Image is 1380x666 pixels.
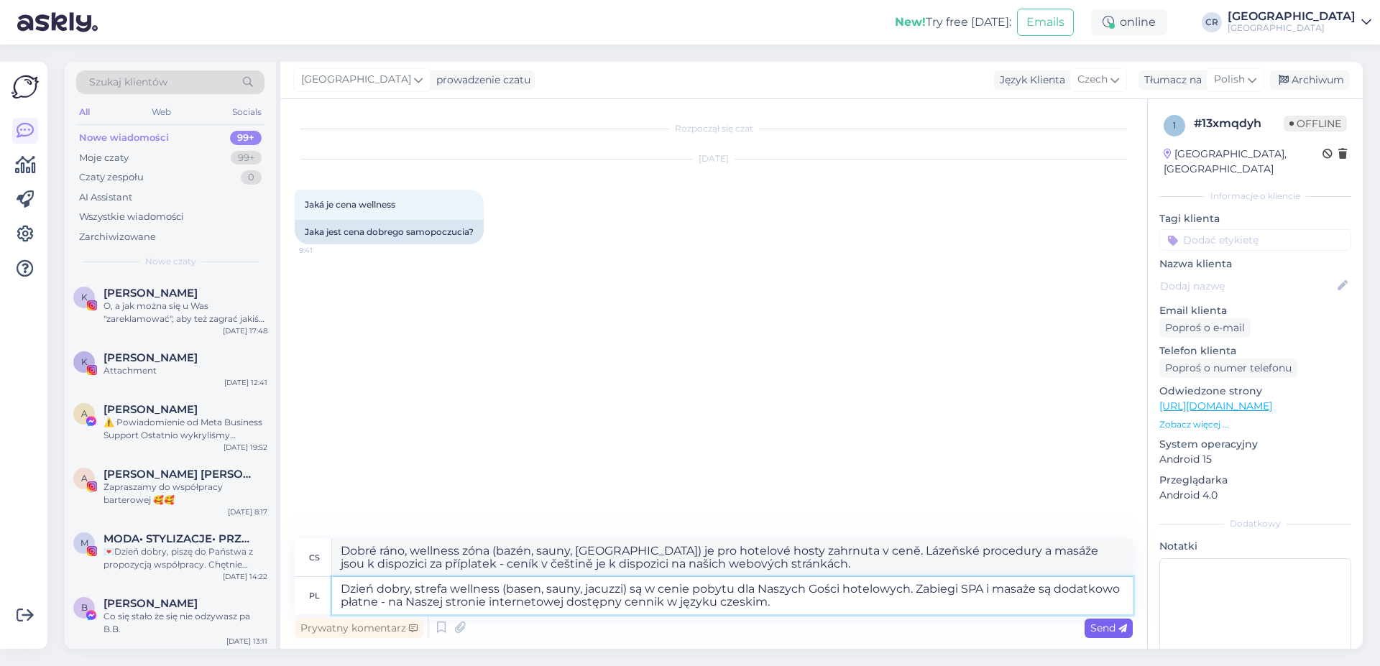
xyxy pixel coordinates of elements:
div: Co się stało że się nie odzywasz pa B.B. [103,610,267,636]
span: A [81,473,88,484]
div: 💌Dzień dobry, piszę do Państwa z propozycją współpracy. Chętnie odwiedziłabym Państwa hotel z rod... [103,545,267,571]
a: [GEOGRAPHIC_DATA][GEOGRAPHIC_DATA] [1228,11,1371,34]
span: Anna Żukowska Ewa Adamczewska BLIŹNIACZKI • Bóg • rodzina • dom [103,468,253,481]
div: CR [1202,12,1222,32]
p: Odwiedzone strony [1159,384,1351,399]
div: [DATE] 13:11 [226,636,267,647]
input: Dodać etykietę [1159,229,1351,251]
span: Karolina Wołczyńska [103,287,198,300]
div: Poproś o numer telefonu [1159,359,1297,378]
span: Jaká je cena wellness [305,199,395,210]
span: [GEOGRAPHIC_DATA] [301,72,411,88]
div: AI Assistant [79,190,132,205]
div: [GEOGRAPHIC_DATA] [1228,11,1356,22]
div: [DATE] 12:41 [224,377,267,388]
textarea: Dzień dobry, strefa wellness (basen, sauny, jacuzzi) są w cenie pobytu dla Naszych Gości hotelowy... [332,577,1133,614]
div: Czaty zespołu [79,170,144,185]
p: Email klienta [1159,303,1351,318]
div: Zarchiwizowane [79,230,156,244]
div: online [1091,9,1167,35]
div: Socials [229,103,264,121]
div: cs [309,545,320,570]
p: Nazwa klienta [1159,256,1351,272]
b: New! [895,15,926,29]
div: Nowe wiadomości [79,131,169,145]
div: [DATE] [295,152,1133,165]
span: M [80,537,88,548]
div: Jaka jest cena dobrego samopoczucia? [295,220,484,244]
div: prowadzenie czatu [431,73,530,88]
input: Dodaj nazwę [1160,278,1335,294]
p: Notatki [1159,539,1351,554]
button: Emails [1017,9,1074,36]
div: pl [309,583,320,608]
span: A [81,408,88,419]
p: Telefon klienta [1159,343,1351,359]
div: 99+ [231,151,262,165]
span: K [81,356,88,367]
p: Tagi klienta [1159,211,1351,226]
span: 9:41 [299,245,353,256]
div: Informacje o kliencie [1159,190,1351,203]
div: Try free [DATE]: [895,14,1011,31]
div: Poproś o e-mail [1159,318,1251,338]
div: Archiwum [1270,70,1350,90]
div: ⚠️ Powiadomienie od Meta Business Support Ostatnio wykryliśmy nietypową aktywność na Twoim koncie... [103,416,267,442]
span: Nowe czaty [145,255,196,268]
p: Android 15 [1159,452,1351,467]
div: 0 [241,170,262,185]
div: 99+ [230,131,262,145]
div: [DATE] 8:17 [228,507,267,517]
div: Prywatny komentarz [295,619,423,638]
div: Wszystkie wiadomości [79,210,184,224]
span: MODA• STYLIZACJE• PRZEGLĄDY KOLEKCJI [103,532,253,545]
div: Zapraszamy do współpracy barterowej 🥰🥰 [103,481,267,507]
div: Tłumacz na [1138,73,1202,88]
div: [DATE] 14:22 [223,571,267,582]
div: [DATE] 17:48 [223,325,267,336]
img: Askly Logo [11,73,39,101]
span: Akiba Benedict [103,403,198,416]
span: K [81,292,88,302]
p: System operacyjny [1159,437,1351,452]
a: [URL][DOMAIN_NAME] [1159,399,1272,412]
div: Rozpoczął się czat [295,122,1133,135]
div: O, a jak można się u Was "zareklamować", aby też zagrać jakiś klimatyczny koncercik?😎 [103,300,267,325]
span: B [81,602,88,613]
p: Przeglądarka [1159,473,1351,488]
span: Polish [1214,72,1245,88]
p: Zobacz więcej ... [1159,418,1351,431]
span: 1 [1173,120,1176,131]
div: # 13xmqdyh [1194,115,1284,132]
div: [GEOGRAPHIC_DATA], [GEOGRAPHIC_DATA] [1164,147,1322,177]
span: Czech [1077,72,1108,88]
span: Bożena Bolewicz [103,597,198,610]
div: Dodatkowy [1159,517,1351,530]
div: Attachment [103,364,267,377]
div: Web [149,103,174,121]
div: Język Klienta [994,73,1065,88]
div: Moje czaty [79,151,129,165]
div: [GEOGRAPHIC_DATA] [1228,22,1356,34]
div: All [76,103,93,121]
div: [DATE] 19:52 [224,442,267,453]
p: Android 4.0 [1159,488,1351,503]
span: Send [1090,621,1127,634]
span: Kasia Lebiecka [103,351,198,364]
span: Szukaj klientów [89,75,167,90]
span: Offline [1284,116,1347,131]
textarea: Dobré ráno, wellness zóna (bazén, sauny, [GEOGRAPHIC_DATA]) je pro hotelové hosty zahrnuta v ceně... [332,539,1133,576]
